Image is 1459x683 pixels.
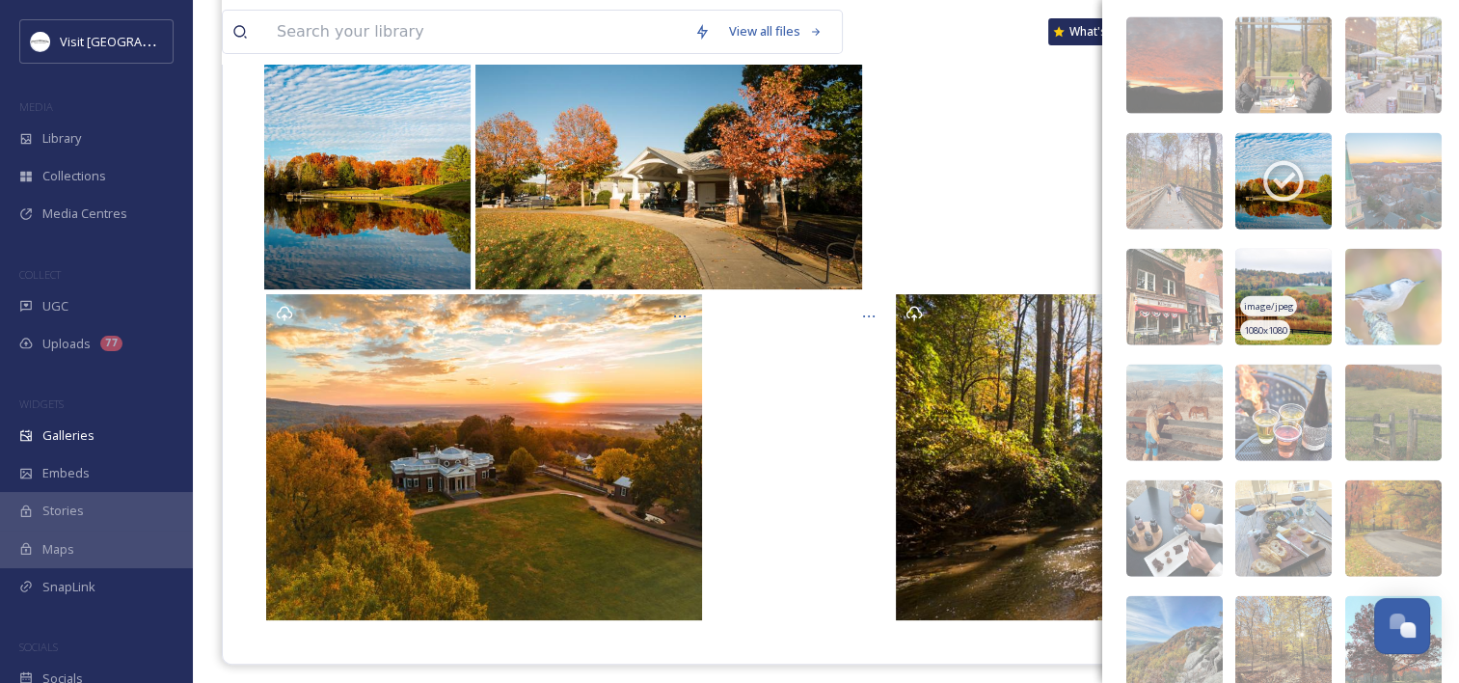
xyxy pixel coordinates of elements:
[1345,480,1442,577] img: 18c6216c1e8ccfd7fd528d632e4392270e9ce97510d7e56b2563e784dca67ec5.jpg
[42,335,91,353] span: Uploads
[31,32,50,51] img: Circle%20Logo.png
[1126,249,1223,345] img: inbound2776376435666545381.jpg
[100,336,122,351] div: 77
[1345,365,1442,461] img: 529029fcd09ab122b0f2a292d780d202d34dd51ce2396d8a57121d5ce57f311a.jpg
[1345,249,1442,345] img: kurtz_nature_photography-17945438660569554.jpg
[42,129,81,148] span: Library
[1235,365,1332,461] img: 6545ee83bb4042b20691b78c6225c3f1eaad8937ff2b02412a582aed8260dd79.jpg
[1345,17,1442,114] img: -46924_CHOCHV-Omni_Charlottesville_Hotel-2023-patio_fall_.jpg
[1374,598,1430,654] button: Open Chat
[1126,365,1223,461] img: blissfullychris_-17860553762828717.jpg
[1244,300,1294,314] span: image/jpeg
[42,502,84,520] span: Stories
[1244,324,1287,338] span: 1080 x 1080
[1235,133,1332,230] img: tianalynn67-18385143181056188.jpeg
[19,640,58,654] span: SOCIALS
[19,99,53,114] span: MEDIA
[42,167,106,185] span: Collections
[60,32,209,50] span: Visit [GEOGRAPHIC_DATA]
[1235,17,1332,114] img: acd4c431-c508-4e76-be00-471e540a6411.jpg
[42,426,95,445] span: Galleries
[719,13,832,50] a: View all files
[42,297,68,315] span: UGC
[1048,18,1145,45] a: What's New
[1235,249,1332,345] img: thenaturebus-17881857932887448.jpg
[19,396,64,411] span: WIDGETS
[42,578,95,596] span: SnapLink
[42,540,74,559] span: Maps
[1345,133,1442,230] img: wild_blue_yonderav-18037015393468995.jpg
[42,464,90,482] span: Embeds
[42,205,127,223] span: Media Centres
[1126,480,1223,577] img: 8f652952c8e2753cb4771a7fe867e51191f5bcbfc97a8bcc49e8708d9c09c4aa.jpg
[1126,17,1223,114] img: a7a01a54-2d2f-4449-9817-96a033b87a44.jpg
[19,267,61,282] span: COLLECT
[267,11,685,53] input: Search your library
[1126,133,1223,230] img: bellyssillylittlemoments-18044819452541591.jpg
[1235,480,1332,577] img: 9172e318b05098bacaf0ea50816d506e9eac692c5a2147c81fe4d16b00eb9a28.jpg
